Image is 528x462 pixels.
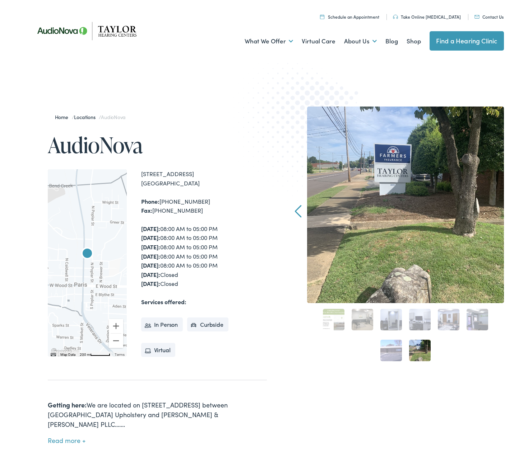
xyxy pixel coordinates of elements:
strong: Services offered: [141,295,186,303]
a: Schedule an Appointment [320,11,379,17]
div: [PHONE_NUMBER] [PHONE_NUMBER] [141,194,267,213]
button: Read more [48,434,85,442]
strong: [DATE]: [141,231,160,239]
button: Zoom out [109,331,123,345]
li: Virtual [141,340,176,355]
strong: [DATE]: [141,222,160,230]
button: Map Scale: 200 m per 52 pixels [78,349,112,354]
a: Take Online [MEDICAL_DATA] [393,11,461,17]
strong: Fax: [141,204,152,212]
img: utility icon [474,13,480,16]
a: Open this area in Google Maps (opens a new window) [50,345,73,354]
span: 200 m [80,350,90,354]
span: AudioNova [101,111,125,118]
strong: [DATE]: [141,240,160,248]
a: Prev [295,202,301,215]
a: 3 [380,306,402,328]
a: 5 [438,306,459,328]
span: / / [55,111,126,118]
strong: Phone: [141,195,159,203]
a: About Us [344,25,377,52]
a: Blog [385,25,398,52]
div: We are located on [STREET_ADDRESS] between [GEOGRAPHIC_DATA] Upholstery and [PERSON_NAME] & [PERS... [48,397,267,426]
a: 2 [352,306,373,328]
strong: [DATE]: [141,259,160,267]
div: 08:00 AM to 05:00 PM 08:00 AM to 05:00 PM 08:00 AM to 05:00 PM 08:00 AM to 05:00 PM 08:00 AM to 0... [141,222,267,286]
a: Virtual Care [302,25,335,52]
a: 7 [380,337,402,359]
div: [STREET_ADDRESS] [GEOGRAPHIC_DATA] [141,167,267,185]
a: What We Offer [245,25,293,52]
strong: [DATE]: [141,277,160,285]
a: 4 [409,306,431,328]
img: utility icon [393,12,398,16]
a: Shop [407,25,421,52]
h1: AudioNova [48,131,267,154]
div: AudioNova [79,243,96,260]
img: utility icon [320,12,324,16]
button: Map Data [60,350,75,355]
button: Zoom in [109,316,123,331]
li: In Person [141,315,183,329]
strong: [DATE]: [141,250,160,258]
a: 8 [409,337,431,359]
strong: [DATE]: [141,268,160,276]
a: 1 [323,306,344,328]
button: Keyboard shortcuts [51,350,56,355]
a: Contact Us [474,11,504,17]
li: Curbside [187,315,228,329]
a: 6 [467,306,488,328]
img: Google [50,345,73,354]
a: Locations [74,111,99,118]
a: Terms (opens in new tab) [115,350,125,354]
strong: Getting here: [48,398,87,407]
a: Home [55,111,72,118]
a: Find a Hearing Clinic [430,29,504,48]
